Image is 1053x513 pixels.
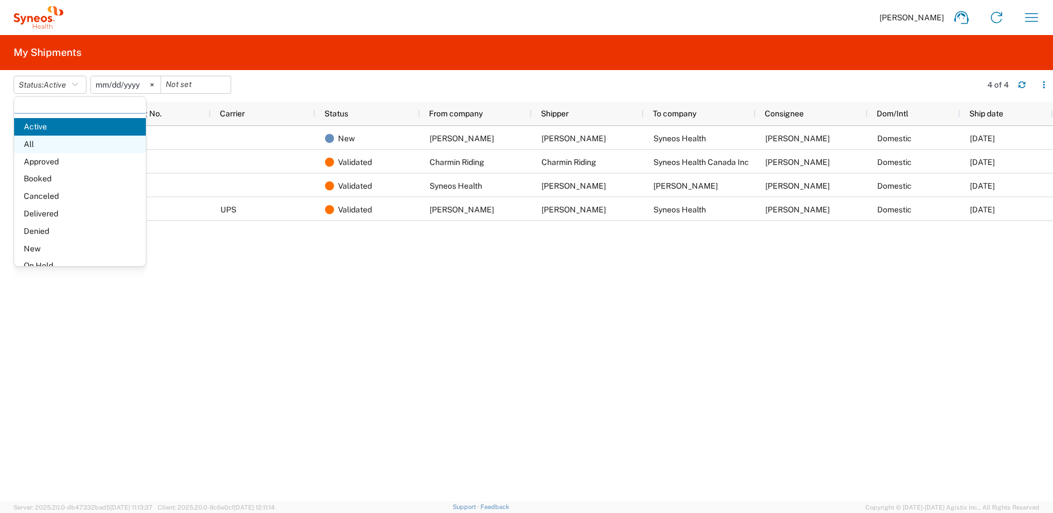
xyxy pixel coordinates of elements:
h2: My Shipments [14,46,81,59]
span: Allen DeSena [765,181,830,190]
span: Allen DeSena [653,181,718,190]
span: Delivered [14,205,146,223]
span: Copyright © [DATE]-[DATE] Agistix Inc., All Rights Reserved [865,502,1039,512]
span: Server: 2025.20.0-db47332bad5 [14,504,153,511]
span: [DATE] 11:13:37 [110,504,153,511]
span: Lauri Filar [541,134,606,143]
span: UPS [220,205,236,214]
span: Dom/Intl [877,109,908,118]
div: 4 of 4 [987,80,1009,90]
span: Syneos Health Canada Inc [653,158,749,167]
span: Domestic [877,158,912,167]
span: 06/06/2025 [970,205,995,214]
span: Denied [14,223,146,240]
input: Not set [91,76,161,93]
span: Validated [338,198,372,221]
span: New [338,127,355,150]
span: Ship date [969,109,1003,118]
span: Validated [338,174,372,198]
span: Erika Duff [430,205,494,214]
span: Domestic [877,134,912,143]
span: Charmin Riding [430,158,484,167]
span: 08/06/2025 [970,181,995,190]
span: Syneos Health [653,205,706,214]
a: Feedback [480,503,509,510]
span: Syneos Health [653,134,706,143]
span: Client: 2025.20.0-8c6e0cf [158,504,275,511]
span: Juan Gonzalez [541,181,606,190]
span: [PERSON_NAME] [879,12,944,23]
span: Charmin Riding [541,158,596,167]
span: Booked [14,170,146,188]
span: New [14,240,146,258]
span: Erika Duff [541,205,606,214]
span: Syneos Health [430,181,482,190]
span: On Hold [14,257,146,275]
span: All [14,136,146,153]
span: Active [44,80,66,89]
span: Shaun Villafana [765,158,830,167]
span: Shipper [541,109,569,118]
span: Approved [14,153,146,171]
span: Domestic [877,181,912,190]
span: Lauri Filar [430,134,494,143]
span: Carrier [220,109,245,118]
span: 08/26/2025 [970,158,995,167]
span: From company [429,109,483,118]
span: Canceled [14,188,146,205]
span: To company [653,109,696,118]
input: Not set [161,76,231,93]
span: Status [324,109,348,118]
span: [DATE] 12:11:14 [234,504,275,511]
span: 08/26/2025 [970,134,995,143]
span: Juan Gonzales [765,205,830,214]
span: Consignee [765,109,804,118]
span: Juan Gonzalez [765,134,830,143]
span: Domestic [877,205,912,214]
button: Status:Active [14,76,86,94]
a: Support [453,503,481,510]
span: Active [14,118,146,136]
span: Validated [338,150,372,174]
